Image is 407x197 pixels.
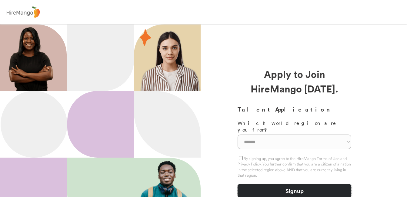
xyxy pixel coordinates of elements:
h3: Talent Application [238,105,351,114]
img: logo%20-%20hiremango%20gray.png [5,5,42,19]
label: By signing up, you agree to the HireMango Terms of Use and Privacy Policy. You further confirm th... [238,156,351,178]
img: hispanic%20woman.png [140,30,201,91]
img: 200x220.png [1,24,60,91]
img: 29 [140,29,151,46]
div: Which world region are you from? [238,120,351,133]
img: Ellipse%2012 [1,91,67,158]
div: Apply to Join HireMango [DATE]. [238,67,351,96]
